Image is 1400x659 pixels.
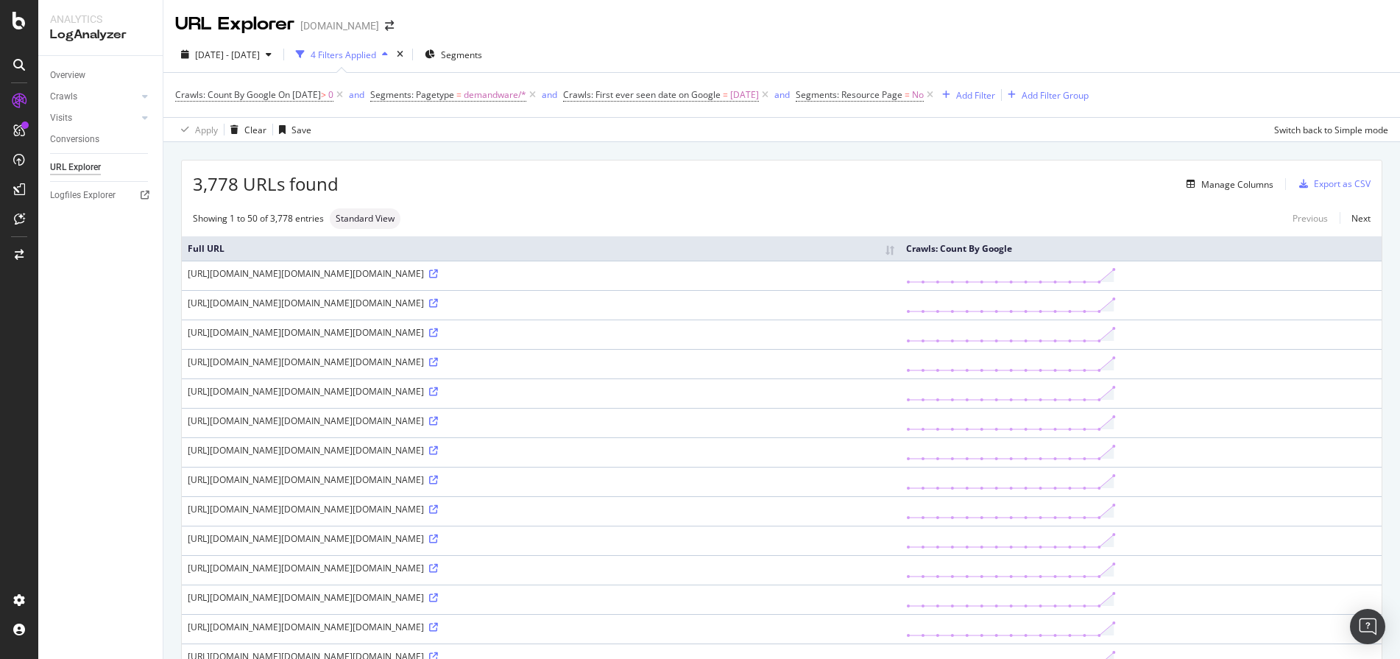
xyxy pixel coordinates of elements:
[50,188,152,203] a: Logfiles Explorer
[385,21,394,31] div: arrow-right-arrow-left
[225,118,266,141] button: Clear
[188,503,894,515] div: [URL][DOMAIN_NAME][DOMAIN_NAME][DOMAIN_NAME]
[1201,178,1273,191] div: Manage Columns
[188,473,894,486] div: [URL][DOMAIN_NAME][DOMAIN_NAME][DOMAIN_NAME]
[50,188,116,203] div: Logfiles Explorer
[370,88,454,101] span: Segments: Pagetype
[1274,124,1388,136] div: Switch back to Simple mode
[774,88,790,102] button: and
[193,212,324,225] div: Showing 1 to 50 of 3,778 entries
[188,267,894,280] div: [URL][DOMAIN_NAME][DOMAIN_NAME][DOMAIN_NAME]
[441,49,482,61] span: Segments
[1340,208,1371,229] a: Next
[188,385,894,398] div: [URL][DOMAIN_NAME][DOMAIN_NAME][DOMAIN_NAME]
[1350,609,1385,644] div: Open Intercom Messenger
[464,85,526,105] span: demandware/*
[188,562,894,574] div: [URL][DOMAIN_NAME][DOMAIN_NAME][DOMAIN_NAME]
[50,160,101,175] div: URL Explorer
[311,49,376,61] div: 4 Filters Applied
[774,88,790,101] div: and
[349,88,364,101] div: and
[900,236,1382,261] th: Crawls: Count By Google
[50,89,138,105] a: Crawls
[50,160,152,175] a: URL Explorer
[1293,172,1371,196] button: Export as CSV
[796,88,902,101] span: Segments: Resource Page
[175,12,294,37] div: URL Explorer
[956,89,995,102] div: Add Filter
[193,172,339,197] span: 3,778 URLs found
[175,43,277,66] button: [DATE] - [DATE]
[188,415,894,427] div: [URL][DOMAIN_NAME][DOMAIN_NAME][DOMAIN_NAME]
[912,85,924,105] span: No
[1022,89,1089,102] div: Add Filter Group
[1181,175,1273,193] button: Manage Columns
[905,88,910,101] span: =
[50,68,152,83] a: Overview
[273,118,311,141] button: Save
[1268,118,1388,141] button: Switch back to Simple mode
[195,49,260,61] span: [DATE] - [DATE]
[300,18,379,33] div: [DOMAIN_NAME]
[188,532,894,545] div: [URL][DOMAIN_NAME][DOMAIN_NAME][DOMAIN_NAME]
[50,132,99,147] div: Conversions
[419,43,488,66] button: Segments
[1002,86,1089,104] button: Add Filter Group
[50,12,151,27] div: Analytics
[244,124,266,136] div: Clear
[936,86,995,104] button: Add Filter
[188,444,894,457] div: [URL][DOMAIN_NAME][DOMAIN_NAME][DOMAIN_NAME]
[182,236,900,261] th: Full URL: activate to sort column ascending
[1314,177,1371,190] div: Export as CSV
[50,110,138,126] a: Visits
[50,68,85,83] div: Overview
[50,89,77,105] div: Crawls
[542,88,557,102] button: and
[723,88,728,101] span: =
[188,621,894,633] div: [URL][DOMAIN_NAME][DOMAIN_NAME][DOMAIN_NAME]
[394,47,406,62] div: times
[456,88,462,101] span: =
[188,297,894,309] div: [URL][DOMAIN_NAME][DOMAIN_NAME][DOMAIN_NAME]
[175,118,218,141] button: Apply
[50,27,151,43] div: LogAnalyzer
[175,88,276,101] span: Crawls: Count By Google
[50,110,72,126] div: Visits
[349,88,364,102] button: and
[328,85,333,105] span: 0
[195,124,218,136] div: Apply
[542,88,557,101] div: and
[330,208,400,229] div: neutral label
[278,88,321,101] span: On [DATE]
[50,132,152,147] a: Conversions
[563,88,721,101] span: Crawls: First ever seen date on Google
[730,85,759,105] span: [DATE]
[290,43,394,66] button: 4 Filters Applied
[336,214,395,223] span: Standard View
[188,356,894,368] div: [URL][DOMAIN_NAME][DOMAIN_NAME][DOMAIN_NAME]
[321,88,326,101] span: >
[188,326,894,339] div: [URL][DOMAIN_NAME][DOMAIN_NAME][DOMAIN_NAME]
[188,591,894,604] div: [URL][DOMAIN_NAME][DOMAIN_NAME][DOMAIN_NAME]
[291,124,311,136] div: Save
